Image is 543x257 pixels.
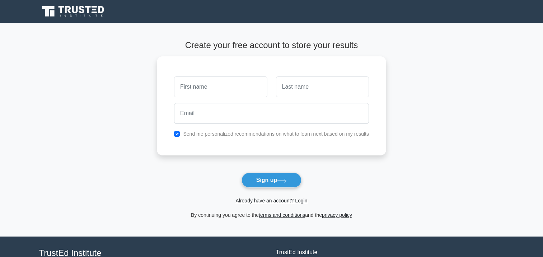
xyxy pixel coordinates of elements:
[157,40,386,51] h4: Create your free account to store your results
[174,103,369,124] input: Email
[259,212,305,218] a: terms and conditions
[183,131,369,137] label: Send me personalized recommendations on what to learn next based on my results
[276,76,369,97] input: Last name
[174,76,267,97] input: First name
[242,173,302,188] button: Sign up
[322,212,352,218] a: privacy policy
[153,211,390,219] div: By continuing you agree to the and the
[235,198,307,204] a: Already have an account? Login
